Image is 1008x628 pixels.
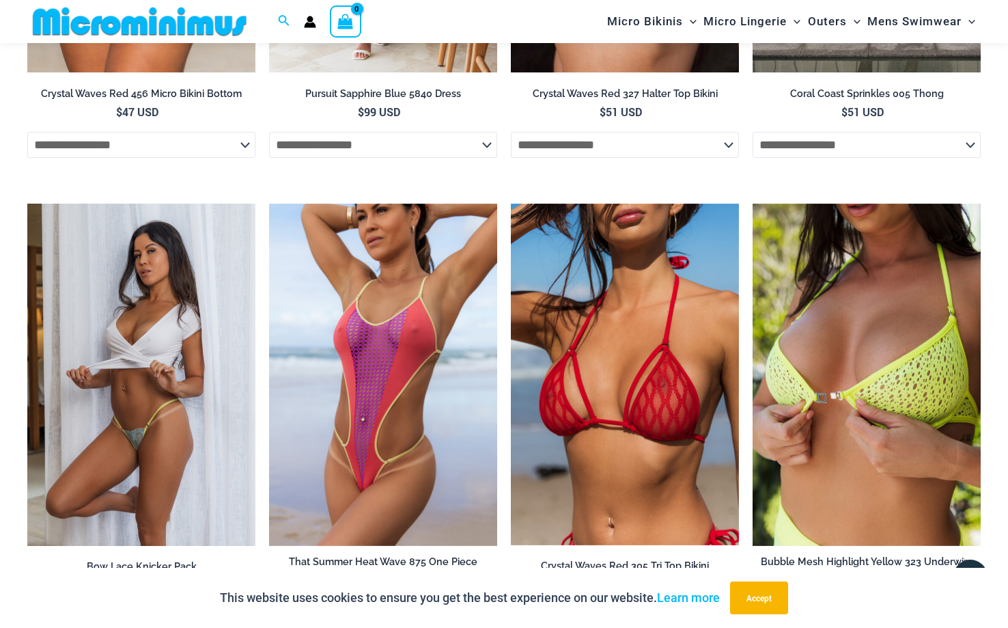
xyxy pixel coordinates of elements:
a: Micro BikinisMenu ToggleMenu Toggle [604,4,700,39]
a: Learn more [657,590,720,605]
img: Crystal Waves 305 Tri Top 01 [511,204,739,545]
a: Coral Coast Sprinkles 005 Thong [753,87,981,105]
a: Crystal Waves Red 305 Tri Top Bikini [511,560,739,577]
nav: Site Navigation [602,2,981,41]
img: MM SHOP LOGO FLAT [27,6,252,37]
span: Menu Toggle [787,4,800,39]
a: Search icon link [278,13,290,30]
bdi: 47 USD [116,105,158,119]
span: $ [841,105,848,119]
span: Menu Toggle [683,4,697,39]
a: Bubble Mesh Highlight Yellow 323 Underwire Top 01Bubble Mesh Highlight Yellow 323 Underwire Top 4... [753,204,981,546]
a: Micro LingerieMenu ToggleMenu Toggle [700,4,804,39]
h2: Coral Coast Sprinkles 005 Thong [753,87,981,100]
img: Bubble Mesh Highlight Yellow 323 Underwire Top 01 [753,204,981,546]
a: View Shopping Cart, empty [330,5,361,37]
a: Account icon link [304,16,316,28]
span: Micro Bikinis [607,4,683,39]
a: OutersMenu ToggleMenu Toggle [804,4,864,39]
h2: Crystal Waves Red 305 Tri Top Bikini [511,560,739,573]
h2: Bubble Mesh Highlight Yellow 323 Underwire Top [753,556,981,581]
p: This website uses cookies to ensure you get the best experience on our website. [220,588,720,608]
span: $ [358,105,364,119]
span: Micro Lingerie [703,4,787,39]
h2: Bow Lace Knicker Pack [27,560,255,573]
img: That Summer Heat Wave 875 One Piece Monokini 10 [269,204,497,546]
img: Bow Lace Mint Multi 601 Thong 03 [27,204,255,546]
a: Pursuit Sapphire Blue 5840 Dress [269,87,497,105]
a: Crystal Waves Red 456 Micro Bikini Bottom [27,87,255,105]
bdi: 51 USD [841,105,884,119]
a: Mens SwimwearMenu ToggleMenu Toggle [864,4,979,39]
bdi: 51 USD [600,105,642,119]
a: Crystal Waves 305 Tri Top 01Crystal Waves 305 Tri Top 4149 Thong 04Crystal Waves 305 Tri Top 4149... [511,204,739,545]
a: Bubble Mesh Highlight Yellow 323 Underwire Top [753,556,981,586]
span: Outers [808,4,847,39]
span: Menu Toggle [847,4,860,39]
h2: Crystal Waves Red 456 Micro Bikini Bottom [27,87,255,100]
a: Bow Lace Knicker Pack [27,560,255,578]
button: Accept [730,582,788,614]
span: Mens Swimwear [867,4,962,39]
h2: That Summer Heat Wave 875 One Piece Monokini [269,556,497,581]
a: Crystal Waves Red 327 Halter Top Bikini [511,87,739,105]
h2: Pursuit Sapphire Blue 5840 Dress [269,87,497,100]
a: That Summer Heat Wave 875 One Piece Monokini 10That Summer Heat Wave 875 One Piece Monokini 12Tha... [269,204,497,546]
a: Bow Lace Knicker PackBow Lace Mint Multi 601 Thong 03Bow Lace Mint Multi 601 Thong 03 [27,204,255,546]
bdi: 99 USD [358,105,400,119]
span: Menu Toggle [962,4,975,39]
a: That Summer Heat Wave 875 One Piece Monokini [269,556,497,586]
span: $ [116,105,122,119]
span: $ [600,105,606,119]
h2: Crystal Waves Red 327 Halter Top Bikini [511,87,739,100]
